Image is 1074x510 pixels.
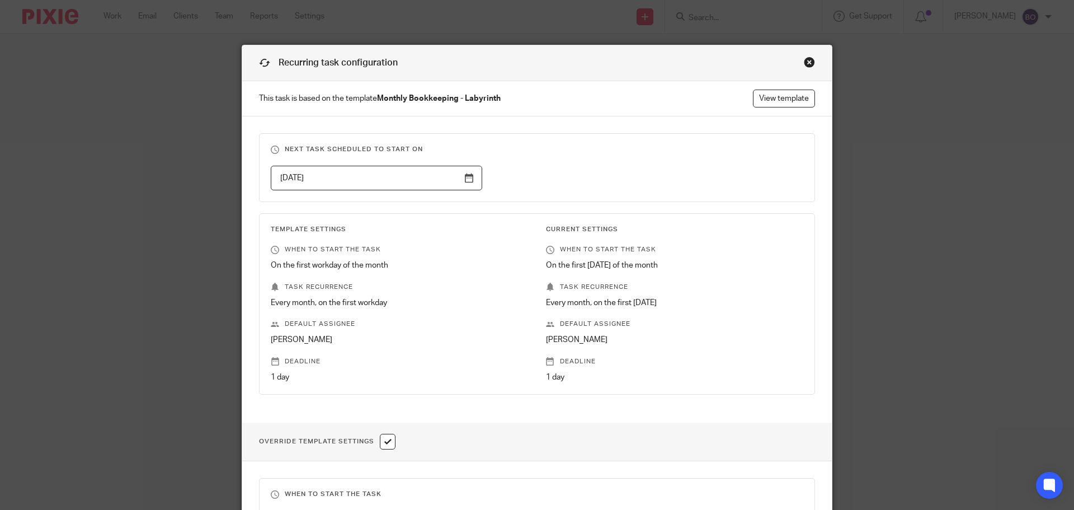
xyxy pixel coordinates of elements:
span: This task is based on the template [259,93,501,104]
p: Default assignee [546,320,803,329]
h3: Current Settings [546,225,803,234]
h1: Recurring task configuration [259,57,398,69]
p: On the first [DATE] of the month [546,260,803,271]
p: [PERSON_NAME] [546,334,803,345]
h1: Override Template Settings [259,434,395,450]
p: Every month, on the first [DATE] [546,297,803,308]
strong: Monthly Bookkeeping - Labyrinth [377,95,501,102]
h3: When to start the task [271,490,803,499]
h3: Next task scheduled to start on [271,145,803,154]
p: Task recurrence [546,283,803,292]
p: 1 day [546,372,803,383]
p: [PERSON_NAME] [271,334,528,345]
div: Close this dialog window [804,57,815,68]
h3: Template Settings [271,225,528,234]
a: View template [753,90,815,107]
p: 1 day [271,372,528,383]
p: Deadline [271,357,528,366]
p: Task recurrence [271,283,528,292]
p: When to start the task [546,245,803,254]
p: Default assignee [271,320,528,329]
p: On the first workday of the month [271,260,528,271]
p: Deadline [546,357,803,366]
p: When to start the task [271,245,528,254]
p: Every month, on the first workday [271,297,528,308]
